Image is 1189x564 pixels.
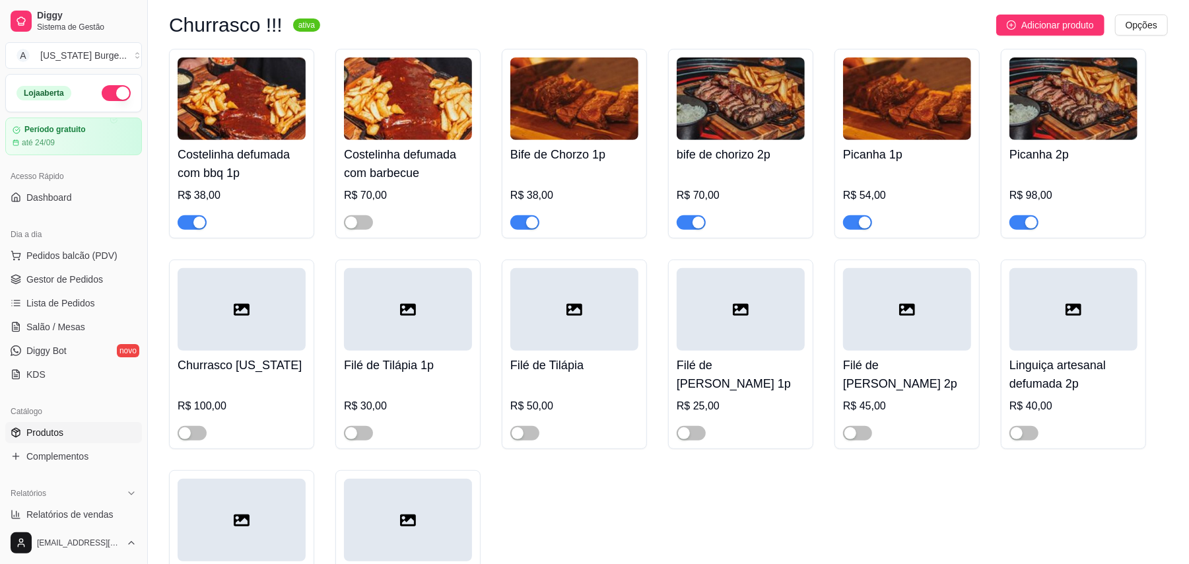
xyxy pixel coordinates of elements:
[1009,57,1138,140] img: product-image
[11,488,46,499] span: Relatórios
[169,17,283,33] h3: Churrasco !!!
[37,22,137,32] span: Sistema de Gestão
[5,364,142,385] a: KDS
[178,145,306,182] h4: Costelinha defumada com bbq 1p
[5,187,142,208] a: Dashboard
[5,42,142,69] button: Select a team
[510,356,638,374] h4: Filé de Tilápia
[37,538,121,548] span: [EMAIL_ADDRESS][DOMAIN_NAME]
[178,57,306,140] img: product-image
[1009,188,1138,203] div: R$ 98,00
[5,224,142,245] div: Dia a dia
[26,249,118,262] span: Pedidos balcão (PDV)
[17,49,30,62] span: A
[344,145,472,182] h4: Costelinha defumada com barbecue
[26,273,103,286] span: Gestor de Pedidos
[1126,18,1157,32] span: Opções
[26,450,88,463] span: Complementos
[24,125,86,135] article: Período gratuito
[1009,398,1138,414] div: R$ 40,00
[5,504,142,525] a: Relatórios de vendas
[843,356,971,393] h4: Filé de [PERSON_NAME] 2p
[5,401,142,422] div: Catálogo
[677,356,805,393] h4: Filé de [PERSON_NAME] 1p
[102,85,131,101] button: Alterar Status
[843,188,971,203] div: R$ 54,00
[26,508,114,521] span: Relatórios de vendas
[1007,20,1016,30] span: plus-circle
[26,344,67,357] span: Diggy Bot
[5,340,142,361] a: Diggy Botnovo
[178,188,306,203] div: R$ 38,00
[843,145,971,164] h4: Picanha 1p
[22,137,55,148] article: até 24/09
[344,57,472,140] img: product-image
[26,297,95,310] span: Lista de Pedidos
[26,368,46,381] span: KDS
[26,320,85,334] span: Salão / Mesas
[293,18,320,32] sup: ativa
[5,245,142,266] button: Pedidos balcão (PDV)
[677,398,805,414] div: R$ 25,00
[996,15,1104,36] button: Adicionar produto
[510,188,638,203] div: R$ 38,00
[40,49,127,62] div: [US_STATE] Burge ...
[510,57,638,140] img: product-image
[37,10,137,22] span: Diggy
[677,145,805,164] h4: bife de chorizo 2p
[5,422,142,443] a: Produtos
[17,86,71,100] div: Loja aberta
[344,188,472,203] div: R$ 70,00
[1115,15,1168,36] button: Opções
[5,269,142,290] a: Gestor de Pedidos
[1009,145,1138,164] h4: Picanha 2p
[677,57,805,140] img: product-image
[5,293,142,314] a: Lista de Pedidos
[5,316,142,337] a: Salão / Mesas
[26,191,72,204] span: Dashboard
[26,426,63,439] span: Produtos
[344,398,472,414] div: R$ 30,00
[344,356,472,374] h4: Filé de Tilápia 1p
[5,527,142,559] button: [EMAIL_ADDRESS][DOMAIN_NAME]
[178,356,306,374] h4: Churrasco [US_STATE]
[5,118,142,155] a: Período gratuitoaté 24/09
[5,166,142,187] div: Acesso Rápido
[843,398,971,414] div: R$ 45,00
[5,5,142,37] a: DiggySistema de Gestão
[510,398,638,414] div: R$ 50,00
[677,188,805,203] div: R$ 70,00
[510,145,638,164] h4: Bife de Chorzo 1p
[843,57,971,140] img: product-image
[5,446,142,467] a: Complementos
[1009,356,1138,393] h4: Linguiça artesanal defumada 2p
[178,398,306,414] div: R$ 100,00
[1021,18,1094,32] span: Adicionar produto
